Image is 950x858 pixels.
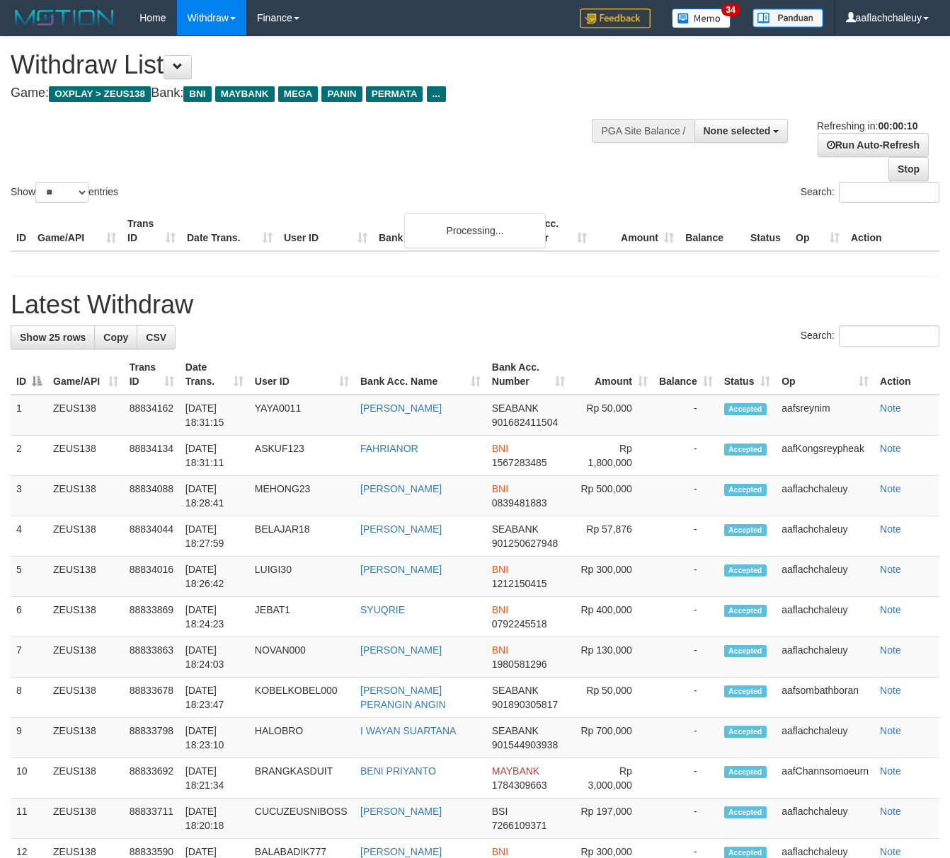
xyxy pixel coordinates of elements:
[801,182,939,203] label: Search:
[486,354,571,395] th: Bank Acc. Number: activate to sort column ascending
[360,765,436,777] a: BENI PRIYANTO
[47,516,124,557] td: ZEUS138
[11,211,32,251] th: ID
[571,436,653,476] td: Rp 1,800,000
[360,604,405,615] a: SYUQRIE
[11,637,47,678] td: 7
[373,211,505,251] th: Bank Acc. Name
[180,516,249,557] td: [DATE] 18:27:59
[492,765,539,777] span: MAYBANK
[492,820,547,831] span: Copy 7266109371 to clipboard
[11,51,619,79] h1: Withdraw List
[47,476,124,516] td: ZEUS138
[492,806,508,817] span: BSI
[817,120,917,132] span: Refreshing in:
[20,332,86,343] span: Show 25 rows
[11,395,47,436] td: 1
[653,516,719,557] td: -
[249,637,355,678] td: NOVAN000
[880,806,901,817] a: Note
[11,86,619,100] h4: Game: Bank:
[880,523,901,535] a: Note
[492,457,547,468] span: Copy 1567283485 to clipboard
[249,597,355,637] td: JEBAT1
[653,758,719,799] td: -
[180,557,249,597] td: [DATE] 18:26:42
[839,325,939,347] input: Search:
[571,718,653,758] td: Rp 700,000
[11,354,47,395] th: ID: activate to sort column descending
[653,395,719,436] td: -
[183,86,211,102] span: BNI
[122,211,181,251] th: Trans ID
[653,354,719,395] th: Balance: activate to sort column ascending
[249,354,355,395] th: User ID: activate to sort column ascending
[721,4,740,16] span: 34
[11,7,118,28] img: MOTION_logo.png
[180,354,249,395] th: Date Trans.: activate to sort column ascending
[704,125,771,137] span: None selected
[47,718,124,758] td: ZEUS138
[49,86,151,102] span: OXPLAY > ZEUS138
[492,538,558,549] span: Copy 901250627948 to clipboard
[492,483,508,494] span: BNI
[653,557,719,597] td: -
[492,564,508,575] span: BNI
[719,354,776,395] th: Status: activate to sort column ascending
[571,758,653,799] td: Rp 3,000,000
[880,644,901,656] a: Note
[724,806,767,818] span: Accepted
[492,779,547,791] span: Copy 1784309663 to clipboard
[592,119,694,143] div: PGA Site Balance /
[180,436,249,476] td: [DATE] 18:31:11
[360,846,442,857] a: [PERSON_NAME]
[47,758,124,799] td: ZEUS138
[653,718,719,758] td: -
[146,332,166,343] span: CSV
[180,799,249,839] td: [DATE] 18:20:18
[180,597,249,637] td: [DATE] 18:24:23
[724,403,767,415] span: Accepted
[724,444,767,456] span: Accepted
[672,8,731,28] img: Button%20Memo.svg
[571,557,653,597] td: Rp 300,000
[880,564,901,575] a: Note
[745,211,790,251] th: Status
[11,597,47,637] td: 6
[724,564,767,576] span: Accepted
[11,182,118,203] label: Show entries
[492,578,547,589] span: Copy 1212150415 to clipboard
[249,799,355,839] td: CUCUZEUSNIBOSS
[11,799,47,839] td: 11
[180,637,249,678] td: [DATE] 18:24:03
[492,417,558,428] span: Copy 901682411504 to clipboard
[124,516,180,557] td: 88834044
[653,678,719,718] td: -
[249,476,355,516] td: MEHONG23
[11,718,47,758] td: 9
[790,211,845,251] th: Op
[249,678,355,718] td: KOBELKOBEL000
[888,157,929,181] a: Stop
[360,402,442,414] a: [PERSON_NAME]
[360,685,446,710] a: [PERSON_NAME] PERANGIN ANGIN
[880,443,901,454] a: Note
[11,436,47,476] td: 2
[360,806,442,817] a: [PERSON_NAME]
[11,325,95,349] a: Show 25 rows
[47,799,124,839] td: ZEUS138
[752,8,823,28] img: panduan.png
[593,211,680,251] th: Amount
[124,395,180,436] td: 88834162
[47,637,124,678] td: ZEUS138
[47,395,124,436] td: ZEUS138
[11,516,47,557] td: 4
[180,395,249,436] td: [DATE] 18:31:15
[878,120,917,132] strong: 00:00:10
[776,637,874,678] td: aaflachchaleuy
[249,557,355,597] td: LUIGI30
[492,725,539,736] span: SEABANK
[278,86,319,102] span: MEGA
[32,211,122,251] th: Game/API
[653,476,719,516] td: -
